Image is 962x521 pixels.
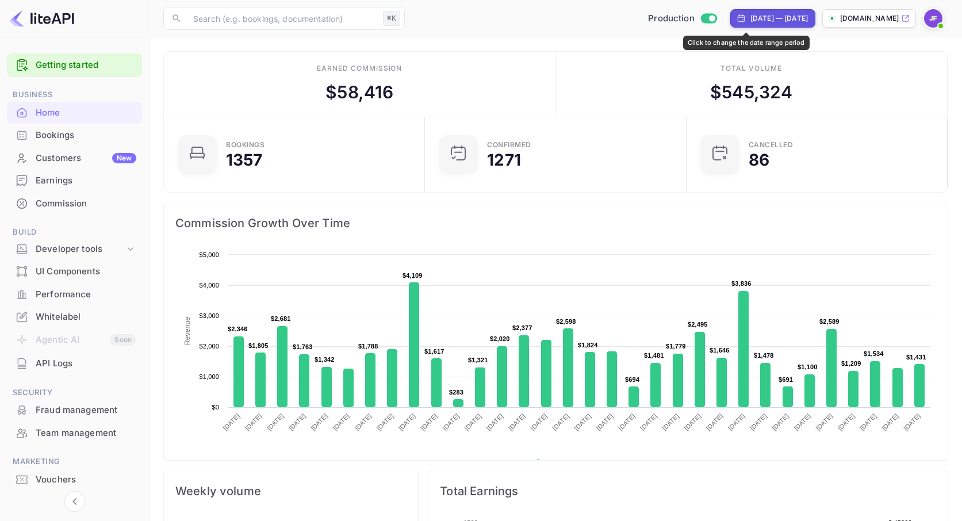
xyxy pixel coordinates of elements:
[288,412,307,432] text: [DATE]
[36,106,136,120] div: Home
[424,348,444,355] text: $1,617
[710,347,730,354] text: $1,646
[924,9,942,28] img: Jenny Frimer
[880,412,900,432] text: [DATE]
[837,412,856,432] text: [DATE]
[468,357,488,363] text: $1,321
[710,79,792,105] div: $ 545,324
[749,152,769,168] div: 86
[36,59,136,72] a: Getting started
[7,170,142,191] a: Earnings
[648,12,695,25] span: Production
[325,79,393,105] div: $ 58,416
[705,412,725,432] text: [DATE]
[383,11,400,26] div: ⌘K
[490,335,510,342] text: $2,020
[779,376,793,383] text: $691
[485,412,505,432] text: [DATE]
[226,141,265,148] div: Bookings
[36,197,136,210] div: Commission
[375,412,395,432] text: [DATE]
[750,13,808,24] div: [DATE] — [DATE]
[36,311,136,324] div: Whitelabel
[749,141,794,148] div: CANCELLED
[819,318,840,325] text: $2,589
[730,9,815,28] div: Click to change the date range period
[683,412,702,432] text: [DATE]
[7,306,142,327] a: Whitelabel
[7,124,142,145] a: Bookings
[7,170,142,192] div: Earnings
[556,318,576,325] text: $2,598
[7,284,142,306] div: Performance
[7,399,142,420] a: Fraud management
[440,482,936,500] span: Total Earnings
[199,251,219,258] text: $5,000
[112,153,136,163] div: New
[487,141,531,148] div: Confirmed
[199,373,219,380] text: $1,000
[315,356,335,363] text: $1,342
[7,422,142,445] div: Team management
[792,412,812,432] text: [DATE]
[36,243,125,256] div: Developer tools
[7,306,142,328] div: Whitelabel
[815,412,834,432] text: [DATE]
[64,491,85,512] button: Collapse navigation
[720,63,782,74] div: Total volume
[309,412,329,432] text: [DATE]
[529,412,549,432] text: [DATE]
[175,214,936,232] span: Commission Growth Over Time
[661,412,680,432] text: [DATE]
[749,412,768,432] text: [DATE]
[7,260,142,282] a: UI Components
[7,422,142,443] a: Team management
[512,324,532,331] text: $2,377
[36,265,136,278] div: UI Components
[403,272,423,279] text: $4,109
[7,239,142,259] div: Developer tools
[7,284,142,305] a: Performance
[507,412,527,432] text: [DATE]
[683,36,810,50] div: Click to change the date range period
[9,9,74,28] img: LiteAPI logo
[441,412,461,432] text: [DATE]
[573,412,592,432] text: [DATE]
[7,147,142,170] div: CustomersNew
[36,129,136,142] div: Bookings
[221,412,241,432] text: [DATE]
[266,412,285,432] text: [DATE]
[183,317,191,345] text: Revenue
[358,343,378,350] text: $1,788
[754,352,774,359] text: $1,478
[7,102,142,124] div: Home
[7,469,142,490] a: Vouchers
[463,412,483,432] text: [DATE]
[199,343,219,350] text: $2,000
[902,412,922,432] text: [DATE]
[354,412,373,432] text: [DATE]
[864,350,884,357] text: $1,534
[906,354,926,361] text: $1,431
[186,7,378,30] input: Search (e.g. bookings, documentation)
[36,473,136,486] div: Vouchers
[551,412,570,432] text: [DATE]
[212,404,219,411] text: $0
[666,343,686,350] text: $1,779
[244,412,263,432] text: [DATE]
[36,427,136,440] div: Team management
[688,321,708,328] text: $2,495
[841,360,861,367] text: $1,209
[7,399,142,422] div: Fraud management
[578,342,598,348] text: $1,824
[36,152,136,165] div: Customers
[317,63,402,74] div: Earned commission
[644,352,664,359] text: $1,481
[449,389,463,396] text: $283
[639,412,658,432] text: [DATE]
[546,459,575,468] text: Revenue
[7,147,142,168] a: CustomersNew
[228,325,248,332] text: $2,346
[226,152,263,168] div: 1357
[7,353,142,374] a: API Logs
